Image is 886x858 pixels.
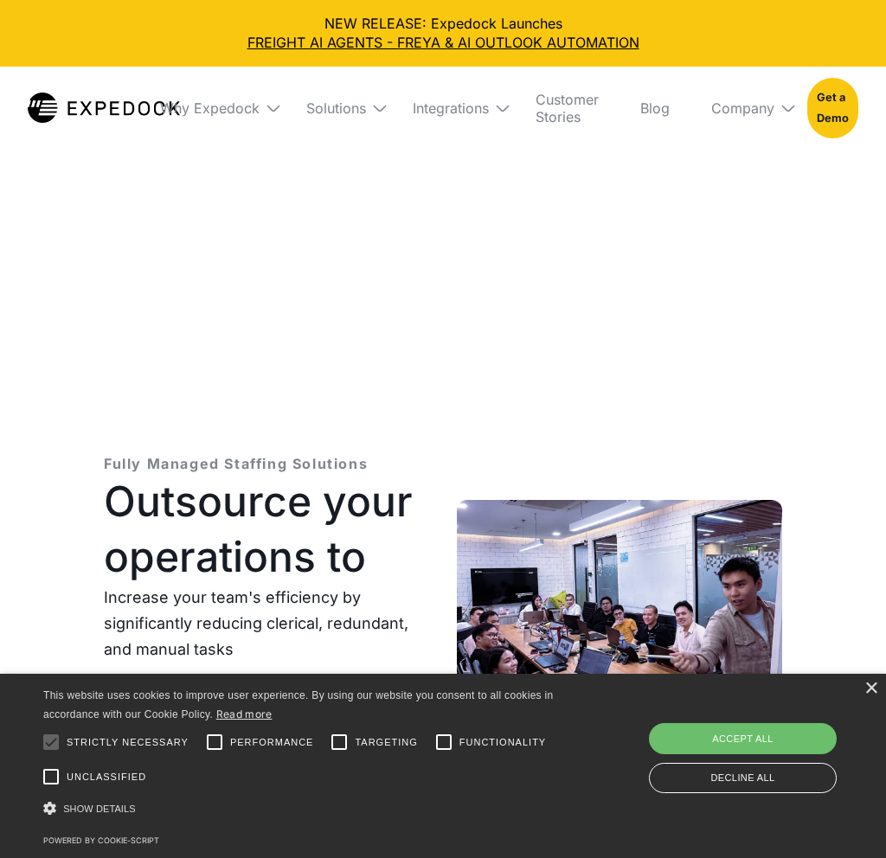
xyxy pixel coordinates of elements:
span: Functionality [459,735,546,750]
a: Blog [626,67,684,150]
p: Increase your team's efficiency by significantly reducing clerical, redundant, and manual tasks [104,585,429,663]
div: Company [711,99,774,117]
a: Read more [216,708,273,720]
div: Integrations [399,67,508,150]
span: Show details [63,804,136,814]
h1: Outsource your operations to [104,474,429,585]
iframe: Chat Widget [598,671,886,858]
a: Get a Demo [807,78,858,138]
a: Customer Stories [522,67,613,150]
span: Targeting [355,735,417,750]
div: Company [697,67,793,150]
div: Why Expedock [146,67,279,150]
span: Performance [230,735,314,750]
div: NEW RELEASE: Expedock Launches [14,14,872,53]
div: Solutions [306,99,366,117]
a: FREIGHT AI AGENTS - FREYA & AI OUTLOOK AUTOMATION [14,33,872,52]
a: Powered by cookie-script [43,836,159,845]
div: Solutions [292,67,385,150]
span: This website uses cookies to improve user experience. By using our website you consent to all coo... [43,689,553,721]
span: Strictly necessary [67,735,189,750]
div: Show details [43,797,563,821]
span: Unclassified [67,770,146,784]
div: Integrations [413,99,489,117]
p: Fully Managed Staffing Solutions [104,453,368,474]
div: Why Expedock [160,99,260,117]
